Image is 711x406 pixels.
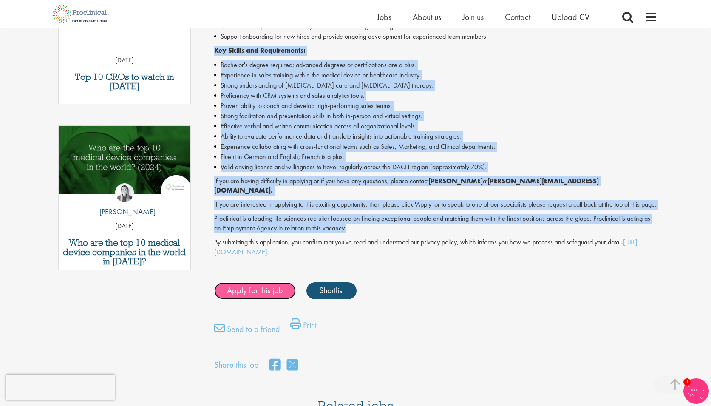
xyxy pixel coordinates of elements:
p: If you are having difficulty in applying or if you have any questions, please contact at [214,176,657,196]
label: Share this job [214,359,259,371]
a: Apply for this job [214,282,296,299]
li: Proven ability to coach and develop high-performing sales teams. [214,101,657,111]
img: Hannah Burke [115,183,134,202]
li: Proficiency with CRM systems and sales analytics tools. [214,91,657,101]
iframe: reCAPTCHA [6,375,115,400]
p: [PERSON_NAME] [93,206,156,217]
li: Bachelor's degree required; advanced degrees or certifications are a plus. [214,60,657,70]
a: Contact [505,11,530,23]
strong: [PERSON_NAME] [428,176,483,185]
p: [DATE] [59,56,191,65]
li: Strong facilitation and presentation skills in both in-person and virtual settings. [214,111,657,121]
a: Join us [462,11,484,23]
a: Shortlist [306,282,357,299]
img: Top 10 Medical Device Companies 2024 [59,126,191,194]
a: Print [290,318,317,335]
li: Valid driving license and willingness to travel regularly across the DACH region (approximately 7... [214,162,657,172]
li: Effective verbal and written communication across all organizational levels. [214,121,657,131]
img: Chatbot [683,378,709,404]
li: Experience collaborating with cross-functional teams such as Sales, Marketing, and Clinical depar... [214,142,657,152]
a: About us [413,11,441,23]
a: Upload CV [552,11,589,23]
li: Strong understanding of [MEDICAL_DATA] care and [MEDICAL_DATA] therapy. [214,80,657,91]
strong: Key Skills and Requirements: [214,46,306,55]
span: 1 [683,378,691,386]
a: [URL][DOMAIN_NAME] [214,238,637,256]
a: Send to a friend [214,323,280,340]
a: Link to a post [59,126,191,201]
p: [DATE] [59,221,191,231]
a: Jobs [377,11,391,23]
li: Support onboarding for new hires and provide ongoing development for experienced team members. [214,31,657,42]
a: share on twitter [287,356,298,375]
a: Top 10 CROs to watch in [DATE] [63,72,187,91]
a: Who are the top 10 medical device companies in the world in [DATE]? [63,238,187,266]
p: Proclinical is a leading life sciences recruiter focused on finding exceptional people and matchi... [214,214,657,233]
strong: [PERSON_NAME][EMAIL_ADDRESS][DOMAIN_NAME]. [214,176,599,195]
a: Hannah Burke [PERSON_NAME] [93,183,156,221]
p: By submitting this application, you confirm that you've read and understood our privacy policy, w... [214,238,657,257]
a: share on facebook [269,356,280,375]
li: Ability to evaluate performance data and translate insights into actionable training strategies. [214,131,657,142]
li: Fluent in German and English; French is a plus. [214,152,657,162]
p: If you are interested in applying to this exciting opportunity, then please click 'Apply' or to s... [214,200,657,210]
li: Experience in sales training within the medical device or healthcare industry. [214,70,657,80]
